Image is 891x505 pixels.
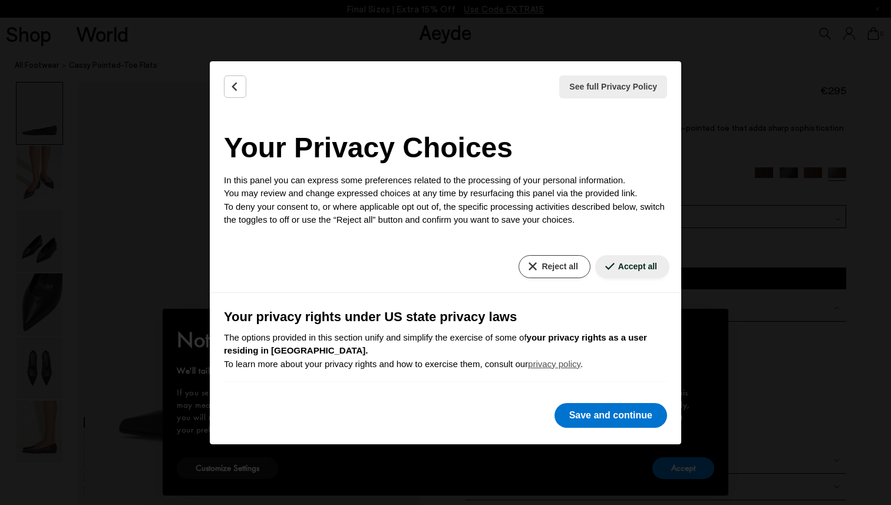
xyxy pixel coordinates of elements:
button: See full Privacy Policy [559,75,667,98]
a: privacy policy [528,359,580,369]
button: Accept all [595,255,669,278]
button: Reject all [519,255,590,278]
h3: Your privacy rights under US state privacy laws [224,307,667,326]
button: Save and continue [555,403,667,428]
b: your privacy rights as a user residing in [GEOGRAPHIC_DATA]. [224,332,647,356]
h2: Your Privacy Choices [224,127,667,169]
button: Back [224,75,246,98]
p: The options provided in this section unify and simplify the exercise of some of To learn more abo... [224,331,667,371]
p: In this panel you can express some preferences related to the processing of your personal informa... [224,174,667,227]
span: See full Privacy Policy [569,81,657,93]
